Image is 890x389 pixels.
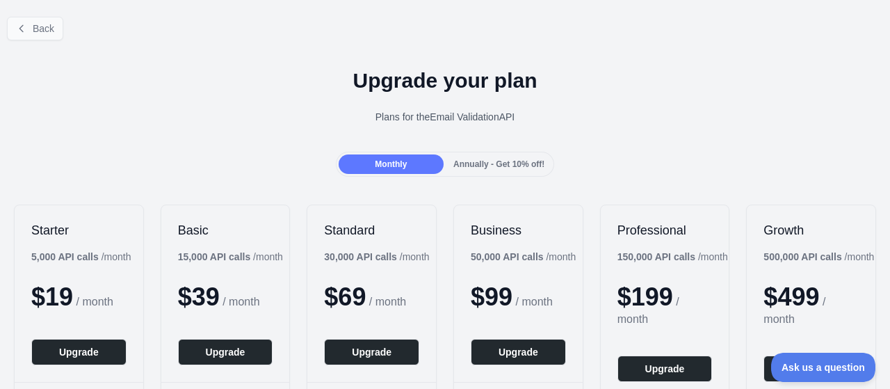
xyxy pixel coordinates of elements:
iframe: Toggle Customer Support [771,353,876,382]
div: / month [471,250,576,264]
h2: Growth [763,222,859,239]
h2: Professional [617,222,713,239]
b: 50,000 API calls [471,251,544,262]
div: / month [763,250,874,264]
b: 30,000 API calls [324,251,397,262]
div: / month [324,250,429,264]
h2: Standard [324,222,419,239]
b: 150,000 API calls [617,251,695,262]
span: $ 499 [763,283,819,311]
h2: Business [471,222,566,239]
span: $ 69 [324,283,366,311]
span: $ 99 [471,283,512,311]
b: 500,000 API calls [763,251,841,262]
span: $ 199 [617,283,673,311]
div: / month [617,250,728,264]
